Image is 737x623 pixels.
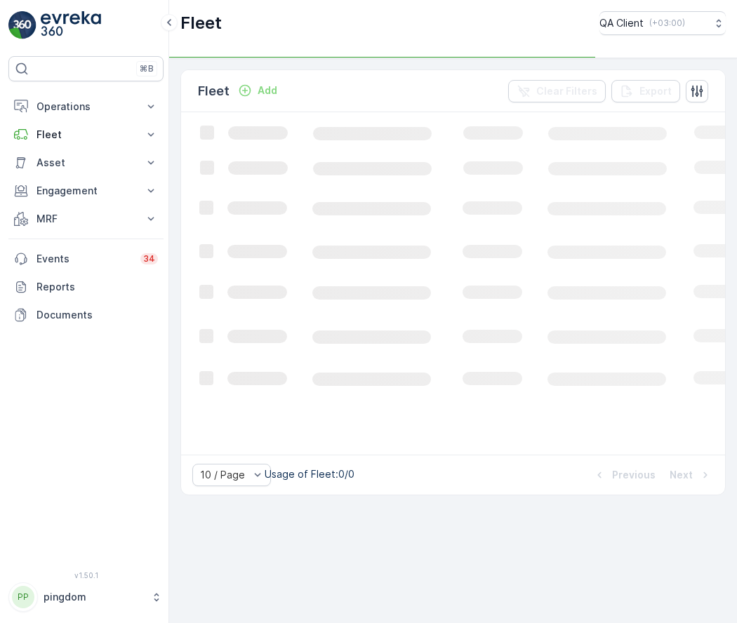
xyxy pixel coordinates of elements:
[8,121,164,149] button: Fleet
[44,590,144,604] p: pingdom
[265,467,354,481] p: Usage of Fleet : 0/0
[8,11,36,39] img: logo
[36,156,135,170] p: Asset
[12,586,34,608] div: PP
[508,80,606,102] button: Clear Filters
[143,253,155,264] p: 34
[668,467,714,483] button: Next
[591,467,657,483] button: Previous
[8,301,164,329] a: Documents
[258,83,277,98] p: Add
[232,82,283,99] button: Add
[36,280,158,294] p: Reports
[670,468,693,482] p: Next
[8,149,164,177] button: Asset
[536,84,597,98] p: Clear Filters
[612,468,656,482] p: Previous
[36,308,158,322] p: Documents
[8,177,164,205] button: Engagement
[198,81,230,101] p: Fleet
[649,18,685,29] p: ( +03:00 )
[8,571,164,580] span: v 1.50.1
[140,63,154,74] p: ⌘B
[36,100,135,114] p: Operations
[180,12,222,34] p: Fleet
[611,80,680,102] button: Export
[8,245,164,273] a: Events34
[8,93,164,121] button: Operations
[8,582,164,612] button: PPpingdom
[36,252,132,266] p: Events
[36,212,135,226] p: MRF
[8,205,164,233] button: MRF
[36,128,135,142] p: Fleet
[599,11,726,35] button: QA Client(+03:00)
[8,273,164,301] a: Reports
[599,16,644,30] p: QA Client
[36,184,135,198] p: Engagement
[639,84,672,98] p: Export
[41,11,101,39] img: logo_light-DOdMpM7g.png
